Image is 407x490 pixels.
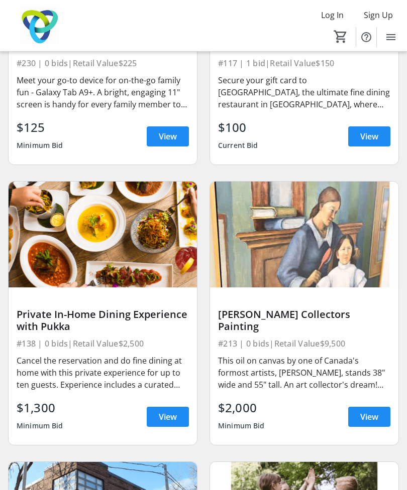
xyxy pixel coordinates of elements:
[159,411,177,423] span: View
[9,182,197,287] img: Private In-Home Dining Experience with Pukka
[381,27,401,47] button: Menu
[332,28,350,46] button: Cart
[17,337,189,351] div: #138 | 0 bids | Retail Value $2,500
[210,182,398,287] img: Diana Dean Collectors Painting
[17,118,63,136] div: $125
[17,355,189,391] div: Cancel the reservation and do fine dining at home with this private experience for up to ten gues...
[17,308,189,333] div: Private In-Home Dining Experience with Pukka
[348,407,390,427] a: View
[218,308,390,333] div: [PERSON_NAME] Collectors Painting
[364,9,393,21] span: Sign Up
[17,136,63,154] div: Minimum Bid
[356,7,401,23] button: Sign Up
[218,355,390,391] div: This oil on canvas by one of Canada's formost artists, [PERSON_NAME], stands 38" wide and 55" tal...
[360,130,378,142] span: View
[218,56,390,70] div: #117 | 1 bid | Retail Value $150
[313,7,352,23] button: Log In
[17,399,63,417] div: $1,300
[218,136,258,154] div: Current Bid
[218,74,390,110] div: Secure your gift card to [GEOGRAPHIC_DATA], the ultimate fine dining restaurant in [GEOGRAPHIC_DA...
[147,407,189,427] a: View
[348,126,390,146] a: View
[218,399,265,417] div: $2,000
[218,337,390,351] div: #213 | 0 bids | Retail Value $9,500
[17,74,189,110] div: Meet your go-to device for on-the-go family fun - Galaxy Tab A9+. A bright, engaging 11" screen i...
[17,417,63,435] div: Minimum Bid
[147,126,189,146] a: View
[218,118,258,136] div: $100
[356,27,376,47] button: Help
[159,130,177,142] span: View
[321,9,344,21] span: Log In
[17,56,189,70] div: #230 | 0 bids | Retail Value $225
[6,7,73,45] img: Trillium Health Partners Foundation's Logo
[360,411,378,423] span: View
[218,417,265,435] div: Minimum Bid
